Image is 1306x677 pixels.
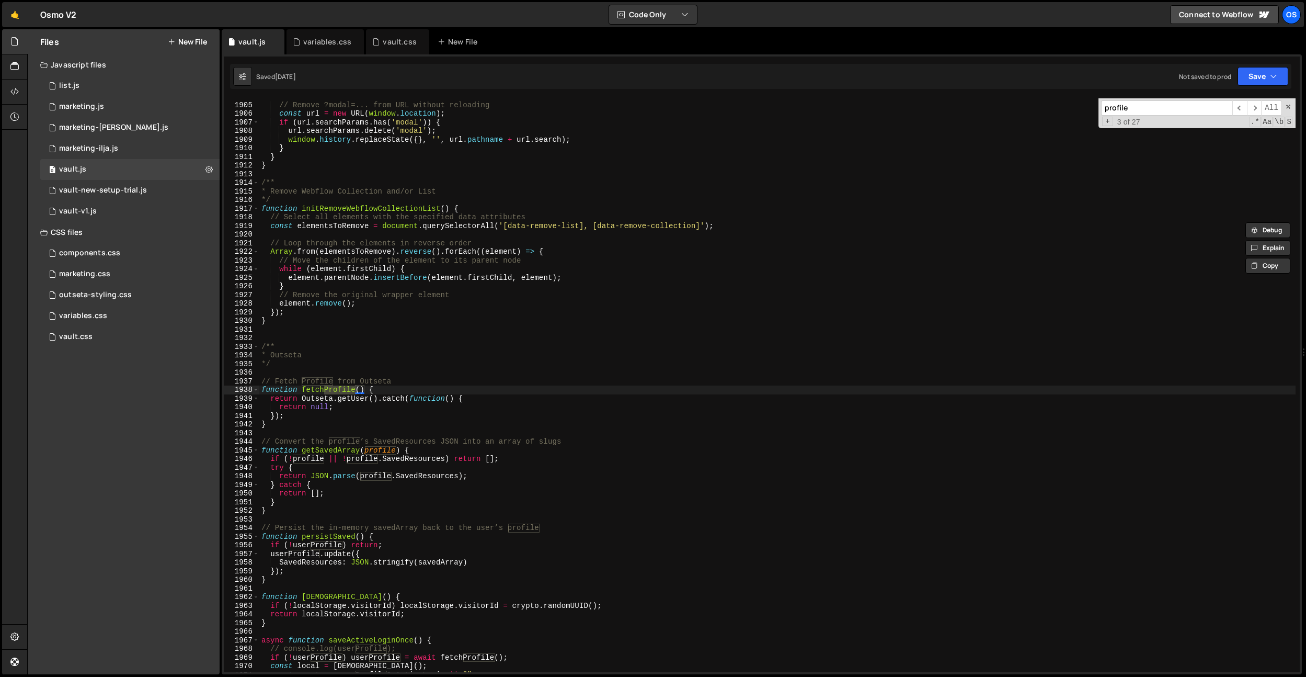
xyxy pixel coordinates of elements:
div: 1944 [224,437,259,446]
div: 1926 [224,282,259,291]
div: 1909 [224,136,259,144]
div: Javascript files [28,54,220,75]
span: Search In Selection [1286,117,1292,127]
div: 1946 [224,455,259,464]
span: ​ [1247,100,1262,116]
div: vault.css [59,332,93,342]
div: 1949 [224,481,259,490]
div: 1938 [224,386,259,394]
div: 16596/45152.js [40,180,220,201]
div: 1968 [224,645,259,653]
div: 1928 [224,299,259,308]
div: vault.css [383,37,416,47]
button: Copy [1245,258,1290,274]
div: 1918 [224,213,259,222]
div: 1924 [224,265,259,274]
div: outseta-styling.css [59,290,132,300]
div: marketing-ilja.js [59,144,118,153]
div: 1914 [224,178,259,187]
div: 1943 [224,429,259,438]
div: 1929 [224,308,259,317]
a: 🤙 [2,2,28,27]
div: 1961 [224,584,259,593]
div: 16596/45156.css [40,285,220,306]
div: 1942 [224,420,259,429]
span: CaseSensitive Search [1262,117,1273,127]
button: Explain [1245,240,1290,256]
div: 1947 [224,464,259,472]
div: 1952 [224,506,259,515]
div: marketing.js [59,102,104,111]
div: 16596/45422.js [40,96,220,117]
span: RegExp Search [1250,117,1261,127]
div: 1932 [224,334,259,343]
div: 1964 [224,610,259,619]
div: marketing.css [59,269,110,279]
div: 1921 [224,239,259,248]
button: Save [1238,67,1288,86]
div: [DATE] [275,72,296,81]
div: Osmo V2 [40,8,76,21]
a: Os [1282,5,1301,24]
div: 1922 [224,247,259,256]
div: 1925 [224,274,259,283]
span: ​ [1232,100,1247,116]
span: 3 of 27 [1113,118,1144,127]
span: Whole Word Search [1274,117,1285,127]
div: 1940 [224,403,259,412]
div: 1953 [224,515,259,524]
div: Not saved to prod [1179,72,1231,81]
input: Search for [1101,100,1232,116]
div: 1920 [224,230,259,239]
div: 1965 [224,619,259,628]
span: Alt-Enter [1261,100,1282,116]
span: 0 [49,166,55,175]
div: 1935 [224,360,259,369]
div: 1950 [224,489,259,498]
div: vault-new-setup-trial.js [59,186,147,195]
div: 1919 [224,222,259,231]
div: 1933 [224,343,259,352]
div: 1954 [224,524,259,533]
div: 1915 [224,187,259,196]
div: CSS files [28,222,220,243]
div: 1912 [224,161,259,170]
div: 1945 [224,446,259,455]
button: New File [168,38,207,46]
div: 1941 [224,412,259,421]
div: Saved [256,72,296,81]
div: variables.css [303,37,351,47]
div: 1934 [224,351,259,360]
div: 1956 [224,541,259,550]
div: 1959 [224,567,259,576]
div: 1930 [224,317,259,325]
div: 1937 [224,377,259,386]
div: 1931 [224,325,259,334]
div: 16596/45154.css [40,306,220,326]
h2: Files [40,36,59,48]
span: Toggle Replace mode [1102,117,1113,127]
div: 1927 [224,291,259,300]
div: 1948 [224,472,259,481]
div: 16596/45446.css [40,264,220,285]
div: 16596/45423.js [40,138,220,159]
div: vault.js [59,165,86,174]
div: 1957 [224,550,259,559]
div: New File [438,37,482,47]
div: variables.css [59,311,107,321]
div: 16596/45153.css [40,326,220,347]
div: 16596/45132.js [40,201,220,222]
div: list.js [59,81,79,91]
button: Code Only [609,5,697,24]
div: 16596/45151.js [40,75,220,96]
div: 1910 [224,144,259,153]
div: 16596/45424.js [40,117,220,138]
div: 16596/45133.js [40,159,220,180]
div: 16596/45511.css [40,243,220,264]
button: Debug [1245,222,1290,238]
div: 1963 [224,602,259,611]
div: 1916 [224,196,259,205]
div: 1962 [224,593,259,602]
div: 1906 [224,109,259,118]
